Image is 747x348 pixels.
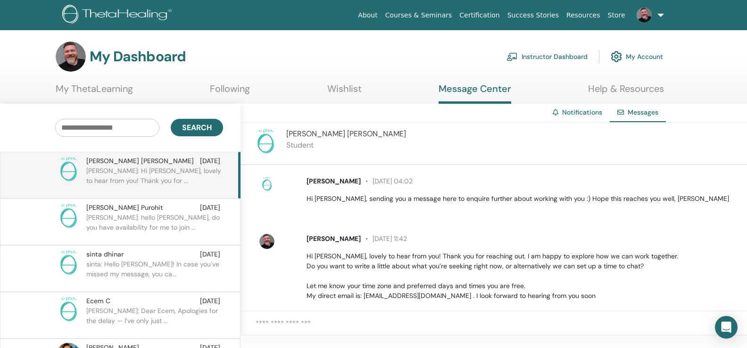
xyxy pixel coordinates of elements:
[55,249,82,276] img: no-photo.png
[354,7,381,24] a: About
[182,123,212,133] span: Search
[588,83,664,101] a: Help & Resources
[382,7,456,24] a: Courses & Seminars
[200,296,220,306] span: [DATE]
[286,129,406,139] span: [PERSON_NAME] [PERSON_NAME]
[506,46,588,67] a: Instructor Dashboard
[56,41,86,72] img: default.jpg
[307,251,736,340] p: Hi [PERSON_NAME], lovely to hear from you! Thank you for reaching out. I am happy to explore how ...
[62,5,175,26] img: logo.png
[715,316,738,339] div: Open Intercom Messenger
[252,128,279,155] img: no-photo.png
[86,306,223,334] p: [PERSON_NAME]: Dear Ecem, Apologies for the delay — I’ve only just ...
[86,203,163,213] span: [PERSON_NAME] Purohit
[86,259,223,288] p: sinta: Hello [PERSON_NAME]! In case you’ve missed my message, you ca...
[611,49,622,65] img: cog.svg
[604,7,629,24] a: Store
[562,108,602,116] a: Notifications
[90,48,186,65] h3: My Dashboard
[200,203,220,213] span: [DATE]
[307,177,361,185] span: [PERSON_NAME]
[327,83,362,101] a: Wishlist
[56,83,133,101] a: My ThetaLearning
[286,140,406,151] p: Student
[86,213,223,241] p: [PERSON_NAME]: hello [PERSON_NAME], do you have availability for me to join ...
[86,296,110,306] span: Ecem C
[307,234,361,243] span: [PERSON_NAME]
[55,203,82,229] img: no-photo.png
[506,52,518,61] img: chalkboard-teacher.svg
[307,194,736,204] p: Hi [PERSON_NAME], sending you a message here to enquire further about working with you :) Hope th...
[637,8,652,23] img: default.jpg
[611,46,663,67] a: My Account
[200,249,220,259] span: [DATE]
[628,108,658,116] span: Messages
[86,156,194,166] span: [PERSON_NAME] [PERSON_NAME]
[86,166,223,194] p: [PERSON_NAME]: Hi [PERSON_NAME], lovely to hear from you! Thank you for ...
[361,234,407,243] span: [DATE] 11:42
[86,249,124,259] span: sinta dhinar
[210,83,250,101] a: Following
[55,156,82,182] img: no-photo.png
[171,119,223,136] button: Search
[259,234,274,249] img: default.jpg
[504,7,563,24] a: Success Stories
[563,7,604,24] a: Resources
[259,176,274,191] img: no-photo.png
[361,177,413,185] span: [DATE] 04:02
[439,83,511,104] a: Message Center
[456,7,503,24] a: Certification
[200,156,220,166] span: [DATE]
[55,296,82,323] img: no-photo.png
